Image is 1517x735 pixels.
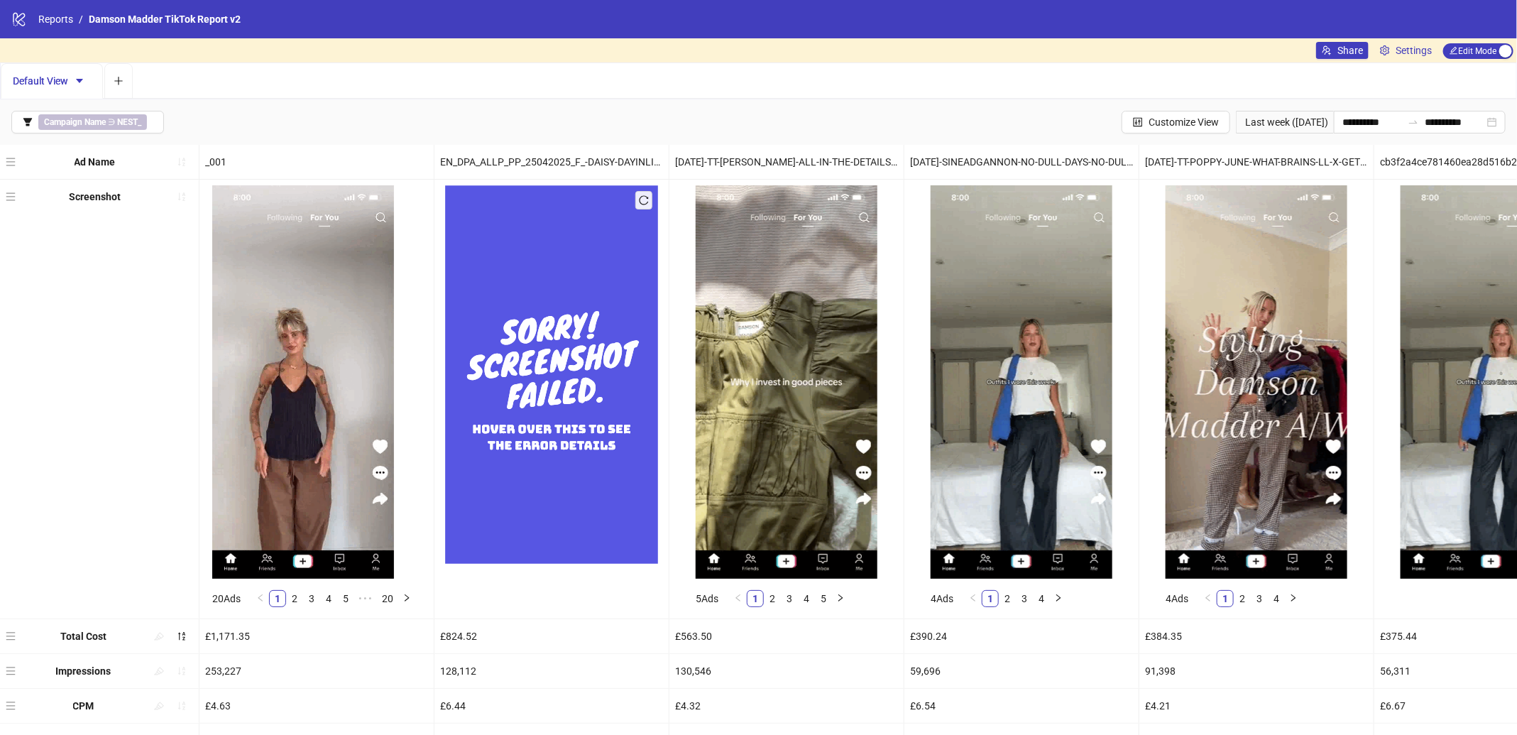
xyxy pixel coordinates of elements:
span: sort-ascending [177,701,187,711]
a: 2 [765,591,780,606]
li: Previous Page [252,590,269,607]
li: 4 [320,590,337,607]
div: £390.24 [904,619,1139,653]
div: £4.63 [199,689,434,723]
li: 2 [286,590,303,607]
span: Share [1337,45,1363,56]
span: highlight [154,666,164,676]
button: right [1050,590,1067,607]
span: swap-right [1408,116,1419,128]
li: 2 [1234,590,1251,607]
li: / [79,11,83,27]
span: control [1133,117,1143,127]
a: 3 [782,591,797,606]
div: £1,171.35 [199,619,434,653]
span: ∋ [38,114,147,130]
a: 3 [1017,591,1032,606]
a: 1 [1217,591,1233,606]
span: menu [6,666,16,676]
li: 20 [377,590,398,607]
span: left [734,594,743,602]
div: menu [6,185,19,208]
button: left [730,590,747,607]
span: caret-down [75,76,84,86]
a: 1 [747,591,763,606]
li: 4 [798,590,815,607]
span: left [256,594,265,602]
a: 4 [321,591,336,606]
div: menu [6,695,19,717]
div: 130,546 [669,654,904,688]
div: £824.52 [434,619,669,653]
div: £4.32 [669,689,904,723]
a: 3 [304,591,319,606]
button: right [832,590,849,607]
li: 1 [982,590,999,607]
span: setting [1380,45,1390,55]
a: 4 [1269,591,1284,606]
div: _001 [199,145,434,179]
img: Screenshot 1840423793478658 [931,185,1112,579]
a: 5 [338,591,354,606]
span: sort-descending [177,631,187,641]
button: left [252,590,269,607]
a: 3 [1252,591,1267,606]
div: menu [6,625,19,648]
span: menu [6,157,16,167]
a: 20 [378,591,398,606]
li: Previous Page [730,590,747,607]
li: Next Page [1285,590,1302,607]
span: Settings [1396,43,1432,58]
button: right [1285,590,1302,607]
li: 1 [269,590,286,607]
div: [DATE]-TT-[PERSON_NAME]-ALL-IN-THE-DETAILS_EN_VID_NI_02092025_F_CC_SC24_None_TT_CONVERSION [669,145,904,179]
a: Settings [1374,42,1437,59]
b: NEST_ [117,117,141,127]
span: to [1408,116,1419,128]
span: ••• [354,590,377,607]
div: 59,696 [904,654,1139,688]
li: 5 [815,590,832,607]
li: 4 [1033,590,1050,607]
li: 1 [747,590,764,607]
li: Next Page [832,590,849,607]
span: menu [6,631,16,641]
b: CPM [73,700,94,712]
span: 5 Ads [696,593,718,604]
span: menu [6,701,16,711]
a: 2 [1000,591,1015,606]
span: highlight [154,701,164,711]
button: left [1200,590,1217,607]
li: Next Page [1050,590,1067,607]
b: Campaign Name [44,117,106,127]
li: Next 5 Pages [354,590,377,607]
li: 1 [1217,590,1234,607]
li: 4 [1268,590,1285,607]
li: 2 [764,590,781,607]
div: menu [6,660,19,682]
span: 20 Ads [212,593,241,604]
li: Previous Page [1200,590,1217,607]
span: usergroup-add [1322,45,1332,55]
div: [DATE]-TT-POPPY-JUNE-WHAT-BRAINS-LL-X-GETTING-READY_EN_VID_NI_04092025_F_CC_SC24_None_TT_CONVERSION [1139,145,1374,179]
button: Add tab [104,63,133,99]
span: sort-ascending [177,666,187,676]
span: Damson Madder TikTok Report v2 [89,13,241,25]
button: left [965,590,982,607]
div: £6.44 [434,689,669,723]
div: EN_DPA_ALLP_PP_25042025_F_-DAISY-DAYINLIFE_CC_SS_SC12_USP1_TK_CONVERSION_ [434,145,669,179]
div: Last week ([DATE]) [1236,111,1334,134]
b: Ad Name [75,156,116,168]
a: Reports [35,11,76,27]
b: Impressions [56,665,111,677]
img: Screenshot 1842436434096354 [696,185,877,579]
a: 2 [1234,591,1250,606]
span: right [402,594,411,602]
span: right [1054,594,1063,602]
li: 2 [999,590,1016,607]
li: 5 [337,590,354,607]
b: Total Cost [60,631,106,642]
a: 4 [799,591,814,606]
div: 128,112 [434,654,669,688]
li: Previous Page [965,590,982,607]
